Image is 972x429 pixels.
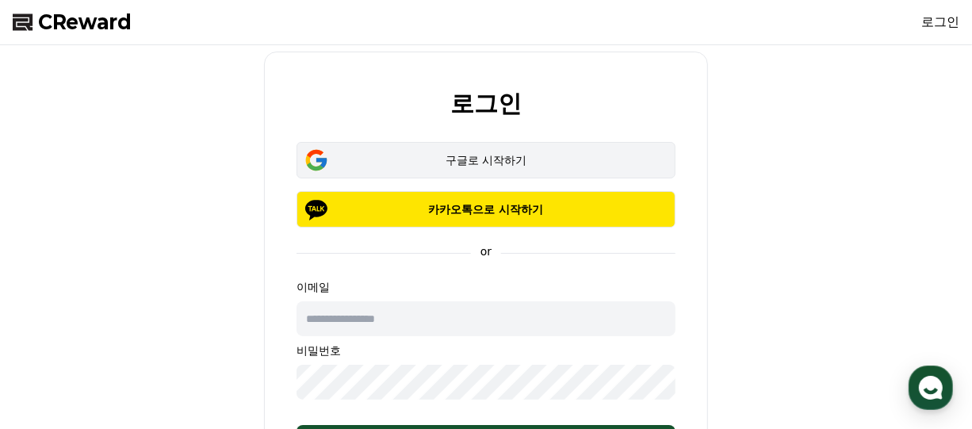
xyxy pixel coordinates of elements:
[38,10,132,35] span: CReward
[145,322,164,335] span: 대화
[105,297,205,337] a: 대화
[320,201,652,217] p: 카카오톡으로 시작하기
[297,343,675,358] p: 비밀번호
[921,13,959,32] a: 로그인
[13,10,132,35] a: CReward
[50,321,59,334] span: 홈
[245,321,264,334] span: 설정
[205,297,304,337] a: 설정
[297,191,675,228] button: 카카오톡으로 시작하기
[450,90,522,117] h2: 로그인
[297,142,675,178] button: 구글로 시작하기
[5,297,105,337] a: 홈
[297,279,675,295] p: 이메일
[320,152,652,168] div: 구글로 시작하기
[471,243,501,259] p: or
